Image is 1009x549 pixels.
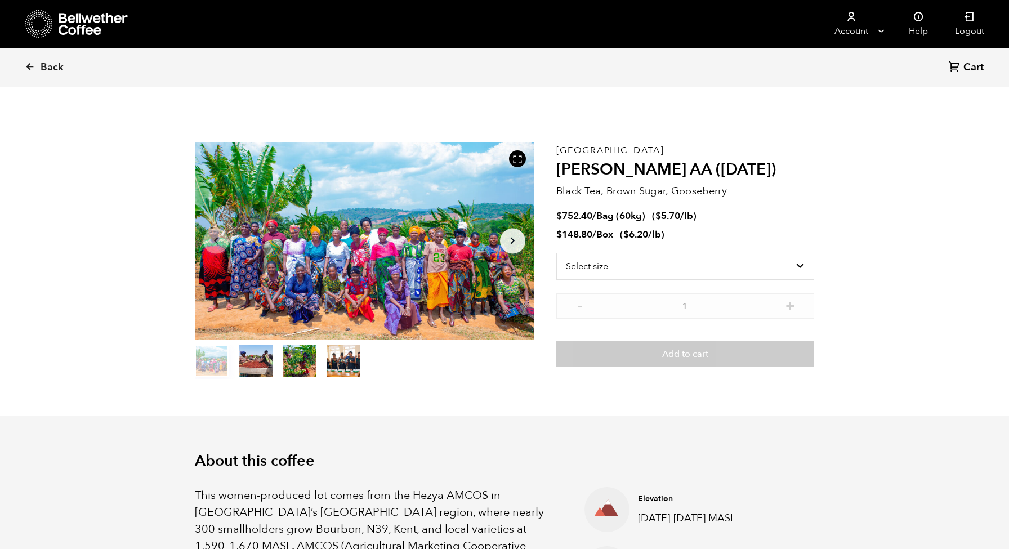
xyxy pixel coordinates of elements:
h2: About this coffee [195,452,814,470]
span: $ [556,228,562,241]
bdi: 752.40 [556,209,592,222]
span: / [592,209,596,222]
span: Box [596,228,613,241]
span: /lb [680,209,693,222]
bdi: 5.70 [655,209,680,222]
button: - [573,299,587,310]
span: $ [655,209,661,222]
p: Black Tea, Brown Sugar, Gooseberry [556,184,814,199]
span: $ [556,209,562,222]
h4: Elevation [638,493,797,505]
h2: [PERSON_NAME] AA ([DATE]) [556,160,814,180]
span: ( ) [620,228,664,241]
bdi: 6.20 [623,228,648,241]
span: / [592,228,596,241]
span: $ [623,228,629,241]
bdi: 148.80 [556,228,592,241]
a: Cart [949,60,986,75]
span: /lb [648,228,661,241]
button: + [783,299,797,310]
button: Add to cart [556,341,814,367]
span: Back [41,61,64,74]
p: [DATE]-[DATE] MASL [638,511,797,526]
span: Bag (60kg) [596,209,645,222]
span: Cart [963,61,984,74]
span: ( ) [652,209,697,222]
